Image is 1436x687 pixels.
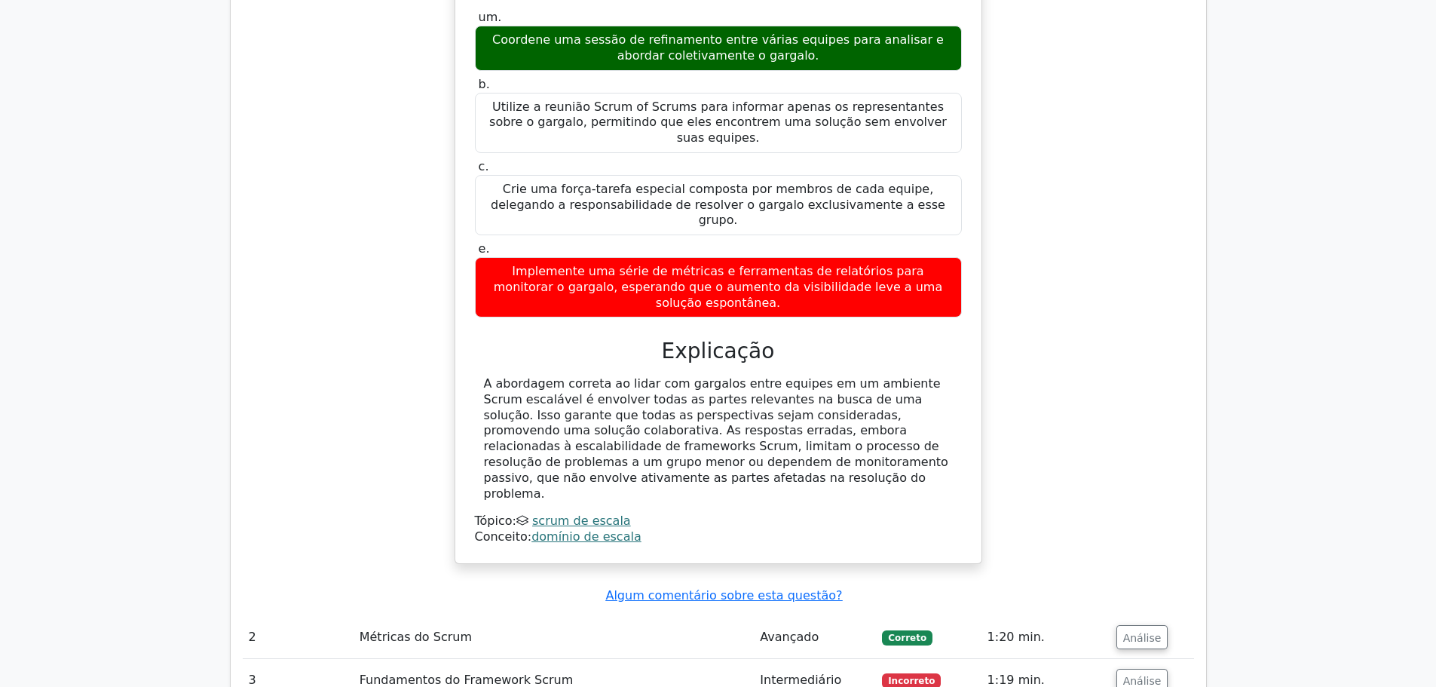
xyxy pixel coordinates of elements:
[532,514,631,528] a: scrum de escala
[760,630,819,644] font: Avançado
[475,529,532,544] font: Conceito:
[1116,625,1168,649] button: Análise
[531,529,641,544] a: domínio de escala
[484,376,948,501] font: A abordagem correta ao lidar com gargalos entre equipes em um ambiente Scrum escalável é envolver...
[249,630,256,644] font: 2
[888,633,926,643] font: Correto
[888,676,935,686] font: Incorreto
[360,630,472,644] font: Métricas do Scrum
[987,630,1045,644] font: 1:20 min.
[1123,675,1162,687] font: Análise
[492,32,944,63] font: Coordene uma sessão de refinamento entre várias equipes para analisar e abordar coletivamente o g...
[491,182,945,228] font: Crie uma força-tarefa especial composta por membros de cada equipe, delegando a responsabilidade ...
[1123,631,1162,643] font: Análise
[662,339,775,363] font: Explicação
[479,241,490,256] font: e.
[760,673,841,687] font: Intermediário
[360,673,574,687] font: Fundamentos do Framework Scrum
[987,673,1045,687] font: 1:19 min.
[489,100,947,146] font: Utilize a reunião Scrum of Scrums para informar apenas os representantes sobre o gargalo, permiti...
[479,10,502,24] font: um.
[479,159,489,173] font: c.
[475,514,516,528] font: Tópico:
[494,264,942,310] font: Implemente uma série de métricas e ferramentas de relatórios para monitorar o gargalo, esperando ...
[605,588,842,603] a: Algum comentário sobre esta questão?
[479,77,490,91] font: b.
[249,673,256,687] font: 3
